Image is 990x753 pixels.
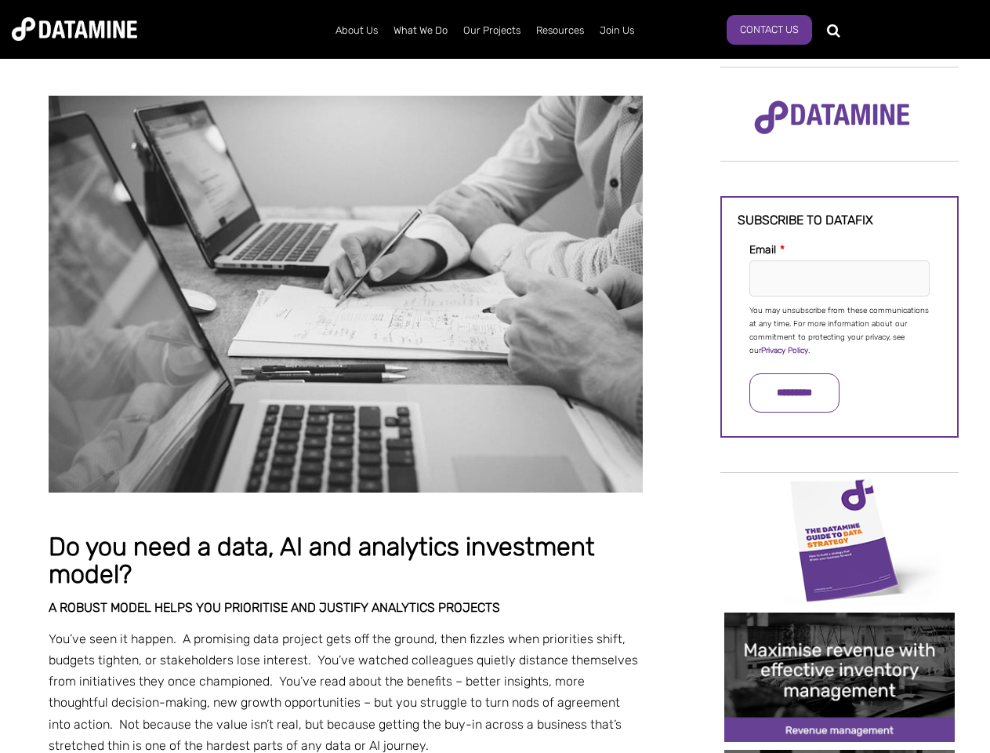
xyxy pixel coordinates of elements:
[528,10,592,51] a: Resources
[724,613,955,742] img: 20250408 Maximise revenue with effective inventory management-1
[49,96,643,492] img: Importance of Investing in Data, Analytics & AI in Business Datamine
[727,15,812,45] a: Contact Us
[49,600,500,615] span: A robust model helps you prioritise and justify analytics projects
[328,10,386,51] a: About Us
[12,17,137,41] img: Datamine
[749,304,930,358] p: You may unsubscribe from these communications at any time. For more information about our commitm...
[592,10,642,51] a: Join Us
[455,10,528,51] a: Our Projects
[738,213,941,227] h3: Subscribe to datafix
[744,90,920,145] img: Datamine Logo No Strapline - Purple
[749,243,776,256] span: Email
[49,532,595,590] span: Do you need a data, AI and analytics investment model?
[724,475,955,604] img: Data Strategy Cover thumbnail
[761,346,808,355] a: Privacy Policy
[386,10,455,51] a: What We Do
